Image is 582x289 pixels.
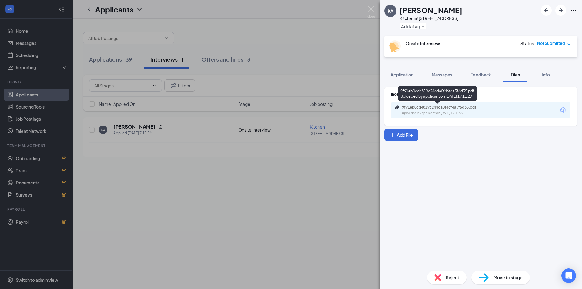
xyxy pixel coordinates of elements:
[398,86,477,101] div: 9f91eb0cd4819c244da0f46f4a5f6d35.pdf Uploaded by applicant on [DATE] 19:11:29
[555,5,566,16] button: ArrowRight
[520,40,535,46] div: Status :
[384,129,418,141] button: Add FilePlus
[537,40,565,46] span: Not Submitted
[395,105,493,116] a: Paperclip9f91eb0cd4819c244da0f46f4a5f6d35.pdfUploaded by applicant on [DATE] 19:11:29
[391,92,570,97] div: Indeed Resume
[511,72,520,77] span: Files
[406,41,440,46] b: Onsite Interview
[493,274,523,281] span: Move to stage
[400,5,462,15] h1: [PERSON_NAME]
[432,72,452,77] span: Messages
[561,268,576,283] div: Open Intercom Messenger
[402,105,487,110] div: 9f91eb0cd4819c244da0f46f4a5f6d35.pdf
[542,72,550,77] span: Info
[402,111,493,116] div: Uploaded by applicant on [DATE] 19:11:29
[390,132,396,138] svg: Plus
[390,72,413,77] span: Application
[400,23,426,29] button: PlusAdd a tag
[543,7,550,14] svg: ArrowLeftNew
[421,25,425,28] svg: Plus
[557,7,564,14] svg: ArrowRight
[560,106,567,114] svg: Download
[470,72,491,77] span: Feedback
[570,7,577,14] svg: Ellipses
[395,105,400,110] svg: Paperclip
[567,42,571,46] span: down
[400,15,462,21] div: Kitchen at [STREET_ADDRESS]
[541,5,552,16] button: ArrowLeftNew
[388,8,393,14] div: KA
[446,274,459,281] span: Reject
